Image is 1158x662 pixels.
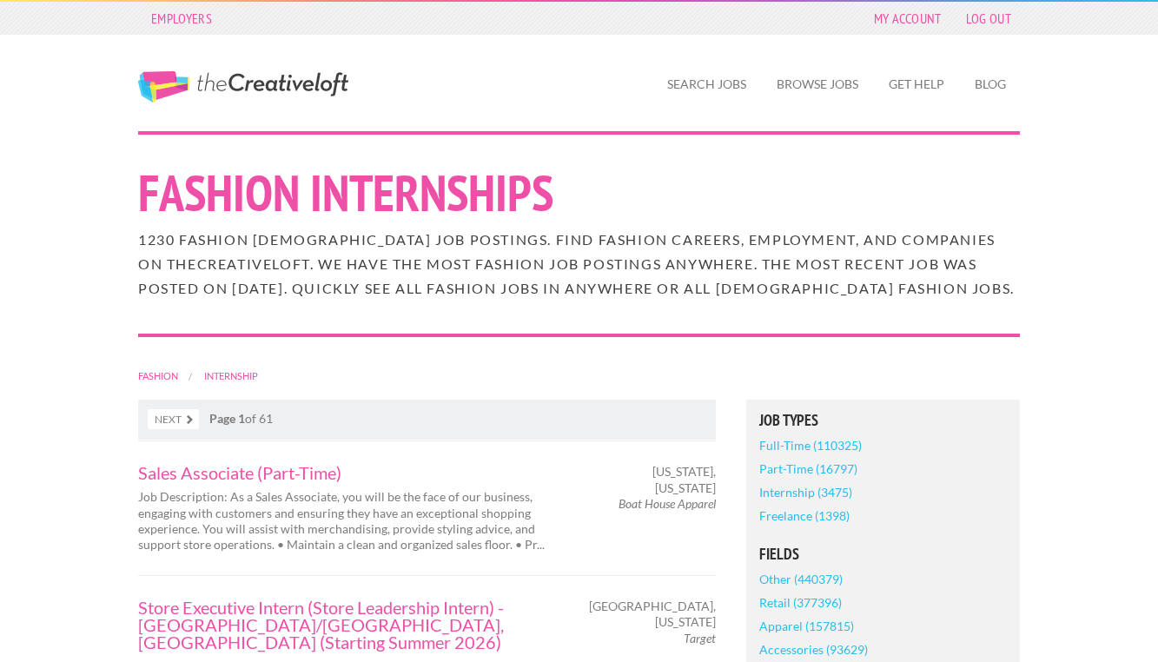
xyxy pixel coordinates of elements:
[138,599,564,651] a: Store Executive Intern (Store Leadership Intern) - [GEOGRAPHIC_DATA]/[GEOGRAPHIC_DATA], [GEOGRAPH...
[759,457,857,480] a: Part-Time (16797)
[138,489,564,553] p: Job Description: As a Sales Associate, you will be the face of our business, engaging with custom...
[875,64,958,104] a: Get Help
[759,434,862,457] a: Full-Time (110325)
[759,413,1007,428] h5: Job Types
[204,370,258,381] a: Internship
[684,631,716,645] em: Target
[759,567,843,591] a: Other (440379)
[594,464,716,495] span: [US_STATE], [US_STATE]
[759,546,1007,562] h5: Fields
[961,64,1020,104] a: Blog
[619,496,716,511] em: Boat House Apparel
[653,64,760,104] a: Search Jobs
[589,599,716,630] span: [GEOGRAPHIC_DATA], [US_STATE]
[957,6,1020,30] a: Log Out
[142,6,221,30] a: Employers
[138,168,1020,218] h1: Fashion Internships
[759,504,850,527] a: Freelance (1398)
[763,64,872,104] a: Browse Jobs
[209,411,245,426] strong: Page 1
[138,464,564,481] a: Sales Associate (Part-Time)
[138,370,178,381] a: Fashion
[138,71,348,103] a: The Creative Loft
[138,400,716,440] nav: of 61
[148,409,199,429] a: Next
[138,228,1020,301] h2: 1230 Fashion [DEMOGRAPHIC_DATA] job postings. Find Fashion careers, employment, and companies on ...
[759,480,852,504] a: Internship (3475)
[759,591,842,614] a: Retail (377396)
[759,614,854,638] a: Apparel (157815)
[865,6,950,30] a: My Account
[759,638,868,661] a: Accessories (93629)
